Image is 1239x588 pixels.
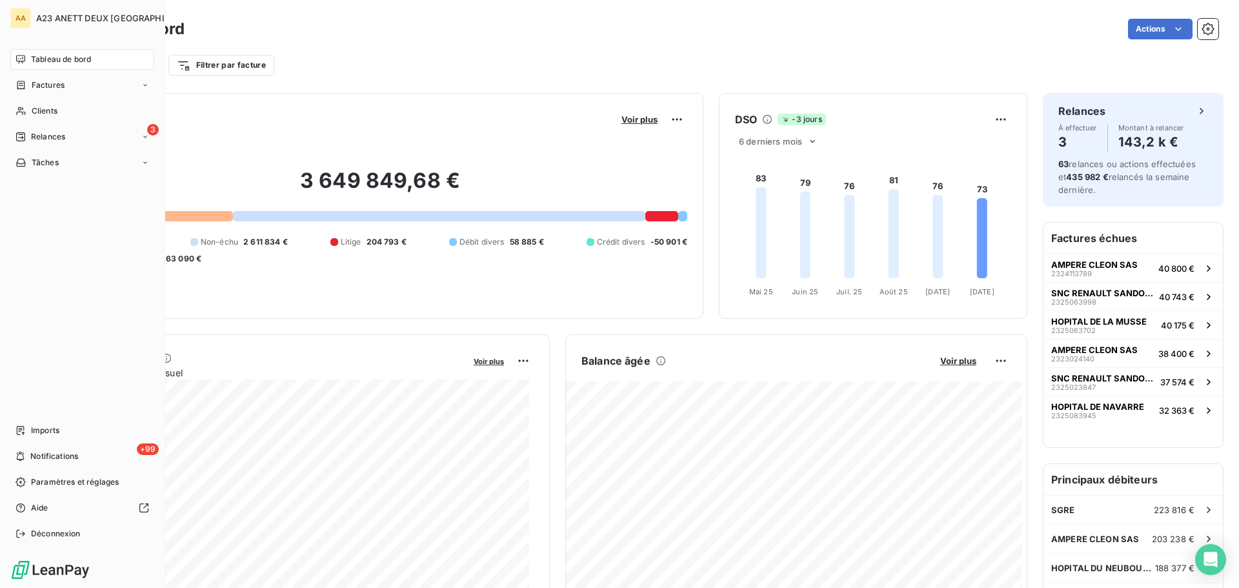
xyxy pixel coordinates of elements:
[31,131,65,143] span: Relances
[1043,339,1223,367] button: AMPERE CLEON SAS232302414038 400 €
[1051,505,1075,515] span: SGRE
[1158,349,1194,359] span: 38 400 €
[1152,534,1194,544] span: 203 238 €
[1058,159,1069,169] span: 63
[1058,124,1097,132] span: À effectuer
[459,236,505,248] span: Débit divers
[1043,254,1223,282] button: AMPERE CLEON SAS232411378940 800 €
[10,8,31,28] div: AA
[168,55,274,76] button: Filtrer par facture
[836,287,862,296] tspan: Juil. 25
[1051,327,1096,334] span: 2325063702
[1154,505,1194,515] span: 223 816 €
[792,287,818,296] tspan: Juin 25
[1195,544,1226,575] div: Open Intercom Messenger
[162,253,201,265] span: -63 090 €
[880,287,908,296] tspan: Août 25
[31,425,59,436] span: Imports
[31,502,48,514] span: Aide
[1051,563,1155,573] span: HOPITAL DU NEUBOURG
[1159,292,1194,302] span: 40 743 €
[32,105,57,117] span: Clients
[1051,288,1154,298] span: SNC RENAULT SANDOUVILLE
[1158,263,1194,274] span: 40 800 €
[73,366,465,380] span: Chiffre d'affaires mensuel
[510,236,544,248] span: 58 885 €
[970,287,994,296] tspan: [DATE]
[940,356,976,366] span: Voir plus
[1118,124,1184,132] span: Montant à relancer
[936,355,980,367] button: Voir plus
[1051,270,1092,278] span: 2324113789
[32,79,65,91] span: Factures
[1051,355,1094,363] span: 2323024140
[618,114,661,125] button: Voir plus
[749,287,773,296] tspan: Mai 25
[1066,172,1108,182] span: 435 982 €
[243,236,288,248] span: 2 611 834 €
[1118,132,1184,152] h4: 143,2 k €
[341,236,361,248] span: Litige
[1051,534,1139,544] span: AMPERE CLEON SAS
[650,236,687,248] span: -50 901 €
[621,114,658,125] span: Voir plus
[1155,563,1194,573] span: 188 377 €
[1051,259,1138,270] span: AMPERE CLEON SAS
[1051,383,1096,391] span: 2325023847
[147,124,159,136] span: 3
[137,443,159,455] span: +99
[1043,396,1223,424] button: HOPITAL DE NAVARRE232508394532 363 €
[10,498,154,518] a: Aide
[30,451,78,462] span: Notifications
[367,236,407,248] span: 204 793 €
[1051,298,1096,306] span: 2325063998
[10,560,90,580] img: Logo LeanPay
[1051,373,1155,383] span: SNC RENAULT SANDOUVILLE
[1051,345,1138,355] span: AMPERE CLEON SAS
[1043,223,1223,254] h6: Factures échues
[581,353,650,369] h6: Balance âgée
[597,236,645,248] span: Crédit divers
[1058,159,1196,195] span: relances ou actions effectuées et relancés la semaine dernière.
[31,528,81,540] span: Déconnexion
[1161,320,1194,330] span: 40 175 €
[36,13,199,23] span: A23 ANETT DEUX [GEOGRAPHIC_DATA]
[31,54,91,65] span: Tableau de bord
[925,287,950,296] tspan: [DATE]
[1159,405,1194,416] span: 32 363 €
[1128,19,1193,39] button: Actions
[1058,103,1105,119] h6: Relances
[1043,464,1223,495] h6: Principaux débiteurs
[474,357,504,366] span: Voir plus
[73,168,687,207] h2: 3 649 849,68 €
[470,355,508,367] button: Voir plus
[1058,132,1097,152] h4: 3
[1051,412,1096,420] span: 2325083945
[739,136,802,147] span: 6 derniers mois
[1043,367,1223,396] button: SNC RENAULT SANDOUVILLE232502384737 574 €
[1043,282,1223,310] button: SNC RENAULT SANDOUVILLE232506399840 743 €
[1160,377,1194,387] span: 37 574 €
[201,236,238,248] span: Non-échu
[31,476,119,488] span: Paramètres et réglages
[1043,310,1223,339] button: HOPITAL DE LA MUSSE232506370240 175 €
[1051,401,1144,412] span: HOPITAL DE NAVARRE
[32,157,59,168] span: Tâches
[778,114,825,125] span: -3 jours
[1051,316,1147,327] span: HOPITAL DE LA MUSSE
[735,112,757,127] h6: DSO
